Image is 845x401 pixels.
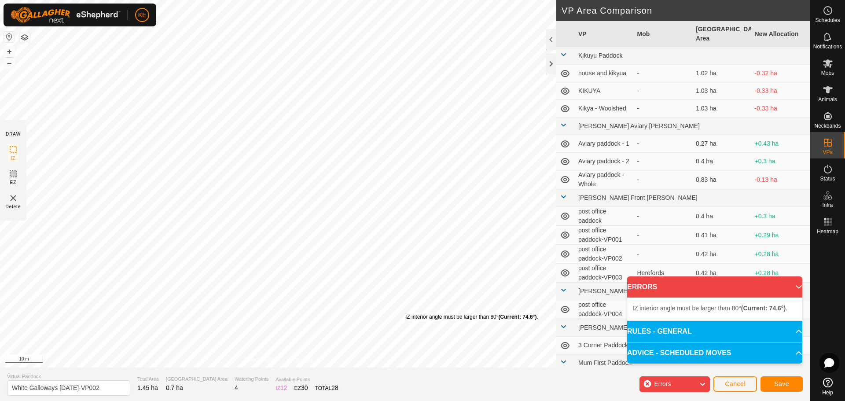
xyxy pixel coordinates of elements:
[575,170,634,189] td: Aviary paddock - Whole
[692,100,751,118] td: 1.03 ha
[751,100,810,118] td: -0.33 ha
[637,104,689,113] div: -
[654,380,671,387] span: Errors
[692,65,751,82] td: 1.02 ha
[637,157,689,166] div: -
[166,375,228,383] span: [GEOGRAPHIC_DATA] Area
[813,44,842,49] span: Notifications
[692,153,751,170] td: 0.4 ha
[627,282,657,292] span: ERRORS
[637,175,689,184] div: -
[632,305,787,312] span: IZ interior angle must be larger than 80° .
[751,226,810,245] td: +0.29 ha
[19,32,30,43] button: Map Layers
[692,135,751,153] td: 0.27 ha
[575,82,634,100] td: KIKUYA
[822,390,833,395] span: Help
[692,170,751,189] td: 0.83 ha
[774,380,789,387] span: Save
[627,321,802,342] p-accordion-header: RULES - GENERAL
[8,193,18,203] img: VP
[751,21,810,47] th: New Allocation
[575,100,634,118] td: Kikya - Woolshed
[575,21,634,47] th: VP
[741,305,786,312] b: (Current: 74.6°)
[575,135,634,153] td: Aviary paddock - 1
[627,326,692,337] span: RULES - GENERAL
[751,65,810,82] td: -0.32 ha
[818,97,837,102] span: Animals
[634,21,693,47] th: Mob
[760,376,803,392] button: Save
[692,264,751,283] td: 0.42 ha
[821,70,834,76] span: Mobs
[280,384,287,391] span: 12
[823,150,832,155] span: VPs
[817,229,838,234] span: Heatmap
[575,65,634,82] td: house and kikyua
[751,82,810,100] td: -0.33 ha
[137,375,159,383] span: Total Area
[138,11,147,20] span: KE
[815,18,840,23] span: Schedules
[751,153,810,170] td: +0.3 ha
[575,300,634,319] td: post office paddock-VP004
[627,276,802,298] p-accordion-header: ERRORS
[276,376,338,383] span: Available Points
[6,131,21,137] div: DRAW
[822,202,833,208] span: Infra
[692,21,751,47] th: [GEOGRAPHIC_DATA] Area
[637,86,689,96] div: -
[499,314,537,320] b: (Current: 74.6°)
[627,342,802,364] p-accordion-header: ADVICE - SCHEDULED MOVES
[751,170,810,189] td: -0.13 ha
[578,194,698,201] span: [PERSON_NAME] Front [PERSON_NAME]
[6,203,21,210] span: Delete
[637,250,689,259] div: -
[578,52,622,59] span: Kikuyu Paddock
[137,384,158,391] span: 1.45 ha
[331,384,338,391] span: 28
[692,245,751,264] td: 0.42 ha
[637,212,689,221] div: -
[4,32,15,42] button: Reset Map
[235,375,268,383] span: Watering Points
[751,264,810,283] td: +0.28 ha
[243,356,276,364] a: Privacy Policy
[287,356,313,364] a: Contact Us
[578,122,700,129] span: [PERSON_NAME] Aviary [PERSON_NAME]
[578,287,696,294] span: [PERSON_NAME] Main [PERSON_NAME]
[276,383,287,393] div: IZ
[637,269,689,278] div: Herefords
[810,374,845,399] a: Help
[575,207,634,226] td: post office paddock
[692,207,751,226] td: 0.4 ha
[4,46,15,57] button: +
[637,69,689,78] div: -
[294,383,308,393] div: EZ
[575,245,634,264] td: post office paddock-VP002
[637,139,689,148] div: -
[713,376,757,392] button: Cancel
[4,58,15,68] button: –
[578,359,632,366] span: Mum First Paddock
[562,5,810,16] h2: VP Area Comparison
[692,226,751,245] td: 0.41 ha
[575,226,634,245] td: post office paddock-VP001
[637,231,689,240] div: -
[11,7,121,23] img: Gallagher Logo
[166,384,183,391] span: 0.7 ha
[315,383,338,393] div: TOTAL
[575,264,634,283] td: post office paddock-VP003
[627,298,802,320] p-accordion-content: ERRORS
[575,337,634,354] td: 3 Corner Paddock
[578,324,689,331] span: [PERSON_NAME] three corner paddock
[235,384,238,391] span: 4
[575,153,634,170] td: Aviary paddock - 2
[627,348,731,358] span: ADVICE - SCHEDULED MOVES
[405,313,538,321] div: IZ interior angle must be larger than 80° .
[751,207,810,226] td: +0.3 ha
[7,373,130,380] span: Virtual Paddock
[751,135,810,153] td: +0.43 ha
[725,380,746,387] span: Cancel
